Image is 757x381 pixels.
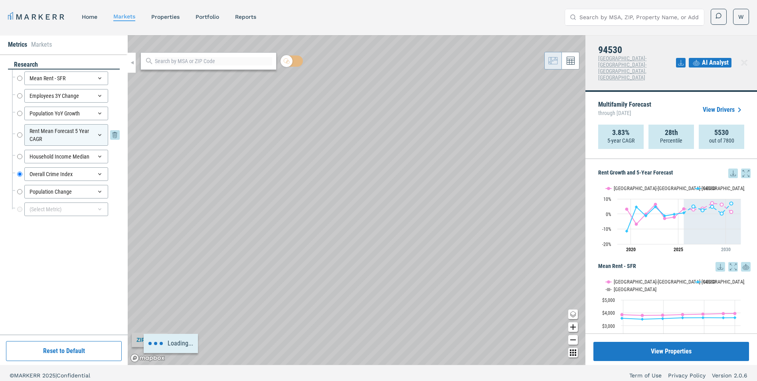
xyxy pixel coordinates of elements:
h5: Mean Rent - SFR [598,262,751,272]
strong: 5530 [714,129,729,137]
span: AI Analyst [702,58,729,67]
text: $5,000 [602,298,615,303]
text: $3,000 [602,323,615,329]
a: markets [113,13,135,20]
div: Population YoY Growth [24,107,108,120]
span: W [738,13,744,21]
p: Percentile [660,137,682,145]
button: Change style map button [568,310,578,319]
button: Zoom in map button [568,322,578,332]
a: home [82,14,97,20]
svg: Interactive chart [598,178,745,258]
div: Rent Growth and 5-Year Forecast. Highcharts interactive chart. [598,178,751,258]
text: 0% [606,212,611,217]
a: Portfolio [196,14,219,20]
a: properties [151,14,180,20]
button: View Properties [593,342,749,361]
g: San Francisco-Oakland-Hayward, CA, line 2 of 4 with 5 data points. [692,202,733,214]
span: [GEOGRAPHIC_DATA]-[GEOGRAPHIC_DATA]-[GEOGRAPHIC_DATA], [GEOGRAPHIC_DATA] [598,55,646,81]
span: through [DATE] [598,108,651,118]
div: Household Income Median [24,150,108,163]
span: © [10,372,14,379]
strong: 28th [665,129,678,137]
a: Privacy Policy [668,371,706,379]
a: Mapbox logo [130,353,165,363]
button: Show 94530 [695,185,716,191]
p: out of 7800 [709,137,734,145]
svg: Interactive chart [598,272,745,371]
path: Sunday, 29 Jul, 17:00, 6.24. San Francisco-Oakland-Hayward, CA. [720,203,723,206]
path: Monday, 29 Jul, 17:00, 3.15. San Francisco-Oakland-Hayward, CA. [625,208,629,211]
div: Rent Mean Forecast 5 Year CAGR [24,124,108,146]
h5: Rent Growth and 5-Year Forecast [598,169,751,178]
path: Monday, 14 Jul, 17:00, 3,948.07. San Francisco-Oakland-Hayward, CA. [733,312,737,315]
div: Loading... [144,334,198,353]
path: Friday, 29 Jul, 17:00, 4.78. 94530. [654,205,657,208]
tspan: 2025 [674,247,683,252]
path: Thursday, 29 Jul, 17:00, -1.27. 94530. [644,214,648,217]
p: Multifamily Forecast [598,101,651,118]
button: Other options map button [568,348,578,357]
div: Mean Rent - SFR [24,71,108,85]
tspan: 2030 [721,247,731,252]
path: Wednesday, 14 Dec, 16:00, 3,609.79. 94530. [681,316,684,319]
div: (Select Metric) [24,202,108,216]
path: Saturday, 29 Jul, 17:00, 4.74. 94530. [711,205,714,208]
span: MARKERR [14,372,42,379]
span: 2025 | [42,372,57,379]
path: Wednesday, 29 Jul, 17:00, -6.81. San Francisco-Oakland-Hayward, CA. [635,222,638,226]
div: Overall Crime Index [24,167,108,181]
li: Markets [31,40,52,50]
g: 94530, line 4 of 4 with 5 data points. [692,202,733,215]
text: 94530 [703,279,715,285]
button: Zoom out map button [568,335,578,345]
p: 5-year CAGR [607,137,634,145]
text: [GEOGRAPHIC_DATA] [614,286,656,292]
path: Tuesday, 29 Jul, 17:00, 3.37. San Francisco-Oakland-Hayward, CA. [682,207,686,210]
path: Saturday, 14 Dec, 16:00, 3,614.84. 94530. [722,316,725,319]
path: Monday, 14 Dec, 16:00, 3,503.64. 94530. [641,317,644,321]
path: Thursday, 29 Jul, 17:00, 2.42. 94530. [701,208,704,212]
text: -20% [602,242,611,247]
path: Saturday, 14 Dec, 16:00, 3,576.17. 94530. [621,317,624,320]
path: Saturday, 29 Jul, 17:00, 7.14. San Francisco-Oakland-Hayward, CA. [711,202,714,205]
text: $4,000 [602,310,615,316]
li: Metrics [8,40,27,50]
input: Search by MSA or ZIP Code [155,57,272,65]
div: Employees 3Y Change [24,89,108,103]
text: 10% [603,196,611,202]
path: Saturday, 29 Jul, 17:00, -1.3. 94530. [663,214,666,217]
a: reports [235,14,256,20]
div: Population Change [24,185,108,198]
button: Show San Francisco-Oakland-Hayward, CA [606,185,687,191]
h4: 94530 [598,45,676,55]
path: Tuesday, 14 Dec, 16:00, 3,553.15. 94530. [661,317,664,320]
div: research [8,60,120,69]
path: Tuesday, 29 Jul, 17:00, 0.72. 94530. [682,211,686,214]
path: Monday, 29 Jul, 17:00, 1.4. San Francisco-Oakland-Hayward, CA. [730,210,733,213]
path: Monday, 29 Jul, 17:00, -0.21. 94530. [673,212,676,216]
a: Version 2.0.6 [712,371,747,379]
path: Monday, 29 Jul, 17:00, -11.47. 94530. [625,230,629,233]
path: Thursday, 14 Dec, 16:00, 3,895.83. San Francisco-Oakland-Hayward, CA. [702,312,705,316]
path: Thursday, 14 Dec, 16:00, 3,621.55. 94530. [702,316,705,319]
strong: 3.83% [612,129,630,137]
text: -10% [602,226,611,232]
path: Wednesday, 29 Jul, 17:00, 4.96. 94530. [692,205,695,208]
div: Mean Rent - SFR. Highcharts interactive chart. [598,272,751,371]
path: Wednesday, 29 Jul, 17:00, 4.6. 94530. [635,205,638,208]
button: Reset to Default [6,341,122,361]
input: Search by MSA, ZIP, Property Name, or Address [579,9,699,25]
span: Confidential [57,372,90,379]
tspan: 2020 [626,247,636,252]
button: W [733,9,749,25]
path: Monday, 29 Jul, 17:00, 6.93. 94530. [730,202,733,205]
a: Term of Use [629,371,662,379]
a: View Drivers [703,105,744,115]
button: AI Analyst [689,58,731,67]
path: Monday, 14 Jul, 17:00, 3,618.64. 94530. [733,316,737,319]
path: Sunday, 29 Jul, 17:00, 0.23. 94530. [720,212,723,215]
a: MARKERR [8,11,66,22]
path: Saturday, 14 Dec, 16:00, 3,850.24. San Francisco-Oakland-Hayward, CA. [621,313,624,316]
